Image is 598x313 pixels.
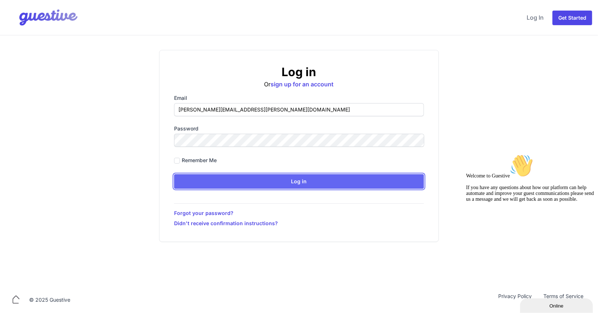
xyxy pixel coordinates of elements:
div: © 2025 Guestive [29,296,70,304]
a: Log In [524,9,547,26]
input: Log in [174,174,424,189]
a: Get Started [552,11,592,25]
a: Forgot your password? [174,210,424,217]
input: you@example.com [174,103,424,116]
img: Your Company [6,3,79,32]
span: Welcome to Guestive If you have any questions about how our platform can help automate and improv... [3,22,131,51]
label: Email [174,94,424,102]
h2: Log in [174,65,424,79]
a: sign up for an account [271,81,334,88]
img: :wave: [47,3,70,26]
iframe: chat widget [520,297,594,313]
label: Password [174,125,424,132]
iframe: chat widget [463,151,594,295]
div: Welcome to Guestive👋If you have any questions about how our platform can help automate and improv... [3,3,134,51]
div: Or [174,65,424,89]
a: Privacy Policy [492,293,538,307]
label: Remember me [182,157,217,164]
a: Didn't receive confirmation instructions? [174,220,424,227]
